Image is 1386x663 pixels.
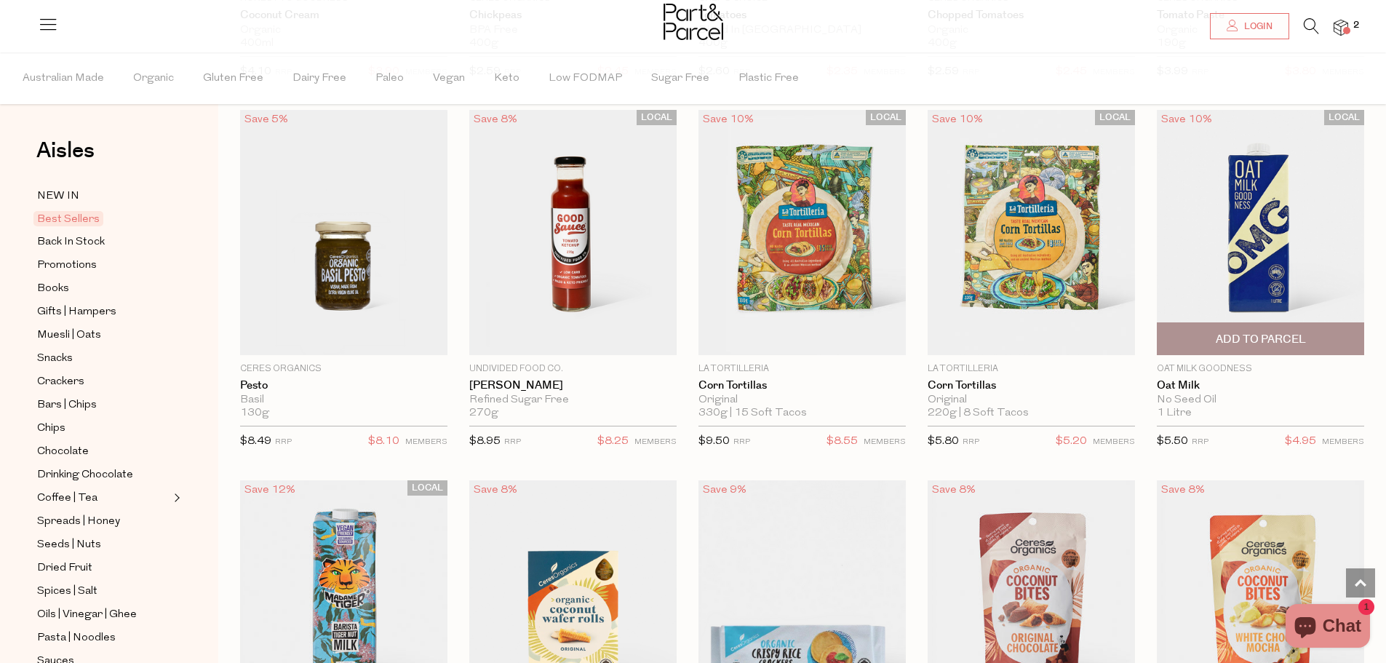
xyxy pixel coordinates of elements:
[469,394,677,407] div: Refined Sugar Free
[37,630,116,647] span: Pasta | Noodles
[1350,19,1363,32] span: 2
[1056,432,1087,451] span: $5.20
[698,362,906,376] p: La Tortilleria
[37,233,170,251] a: Back In Stock
[37,373,170,391] a: Crackers
[928,379,1135,392] a: Corn Tortillas
[827,432,858,451] span: $8.55
[928,480,980,500] div: Save 8%
[368,432,399,451] span: $8.10
[37,442,170,461] a: Chocolate
[37,420,65,437] span: Chips
[698,480,751,500] div: Save 9%
[1216,332,1306,347] span: Add To Parcel
[203,53,263,104] span: Gluten Free
[928,407,1029,420] span: 220g | 8 Soft Tacos
[37,467,133,484] span: Drinking Chocolate
[469,480,522,500] div: Save 8%
[664,4,723,40] img: Part&Parcel
[37,582,170,600] a: Spices | Salt
[469,110,677,354] img: Tomato Ketchup
[23,53,104,104] span: Australian Made
[651,53,709,104] span: Sugar Free
[37,326,170,344] a: Muesli | Oats
[1095,110,1135,125] span: LOCAL
[37,606,137,624] span: Oils | Vinegar | Ghee
[504,438,521,446] small: RRP
[407,480,447,496] span: LOCAL
[37,466,170,484] a: Drinking Chocolate
[37,350,73,368] span: Snacks
[240,436,271,447] span: $8.49
[928,436,959,447] span: $5.80
[1210,13,1289,39] a: Login
[1322,438,1364,446] small: MEMBERS
[433,53,465,104] span: Vegan
[1240,20,1273,33] span: Login
[37,396,170,414] a: Bars | Chips
[375,53,404,104] span: Paleo
[133,53,174,104] span: Organic
[1285,432,1316,451] span: $4.95
[469,379,677,392] a: [PERSON_NAME]
[37,606,170,624] a: Oils | Vinegar | Ghee
[928,110,1135,354] img: Corn Tortillas
[37,629,170,647] a: Pasta | Noodles
[37,489,170,507] a: Coffee | Tea
[963,438,979,446] small: RRP
[1157,322,1364,355] button: Add To Parcel
[37,187,170,205] a: NEW IN
[1157,407,1192,420] span: 1 Litre
[597,432,629,451] span: $8.25
[170,489,180,507] button: Expand/Collapse Coffee | Tea
[1157,394,1364,407] div: No Seed Oil
[469,407,498,420] span: 270g
[240,110,447,354] img: Pesto
[37,512,170,531] a: Spreads | Honey
[698,110,906,354] img: Corn Tortillas
[240,362,447,376] p: Ceres Organics
[549,53,622,104] span: Low FODMAP
[37,210,170,228] a: Best Sellers
[698,394,906,407] div: Original
[240,110,292,130] div: Save 5%
[1093,438,1135,446] small: MEMBERS
[37,560,92,577] span: Dried Fruit
[1157,379,1364,392] a: Oat Milk
[864,438,906,446] small: MEMBERS
[36,135,95,167] span: Aisles
[37,349,170,368] a: Snacks
[494,53,519,104] span: Keto
[1281,604,1374,651] inbox-online-store-chat: Shopify online store chat
[37,536,170,554] a: Seeds | Nuts
[1157,436,1188,447] span: $5.50
[36,140,95,176] a: Aisles
[37,443,89,461] span: Chocolate
[37,373,84,391] span: Crackers
[37,559,170,577] a: Dried Fruit
[240,379,447,392] a: Pesto
[928,394,1135,407] div: Original
[928,362,1135,376] p: La Tortilleria
[37,419,170,437] a: Chips
[33,211,103,226] span: Best Sellers
[698,110,758,130] div: Save 10%
[37,513,120,531] span: Spreads | Honey
[37,303,116,321] span: Gifts | Hampers
[37,256,170,274] a: Promotions
[1157,362,1364,376] p: Oat Milk Goodness
[37,536,101,554] span: Seeds | Nuts
[634,438,677,446] small: MEMBERS
[738,53,799,104] span: Plastic Free
[733,438,750,446] small: RRP
[37,279,170,298] a: Books
[37,583,97,600] span: Spices | Salt
[1157,110,1216,130] div: Save 10%
[698,436,730,447] span: $9.50
[240,480,300,500] div: Save 12%
[292,53,346,104] span: Dairy Free
[1192,438,1208,446] small: RRP
[37,490,97,507] span: Coffee | Tea
[928,110,987,130] div: Save 10%
[866,110,906,125] span: LOCAL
